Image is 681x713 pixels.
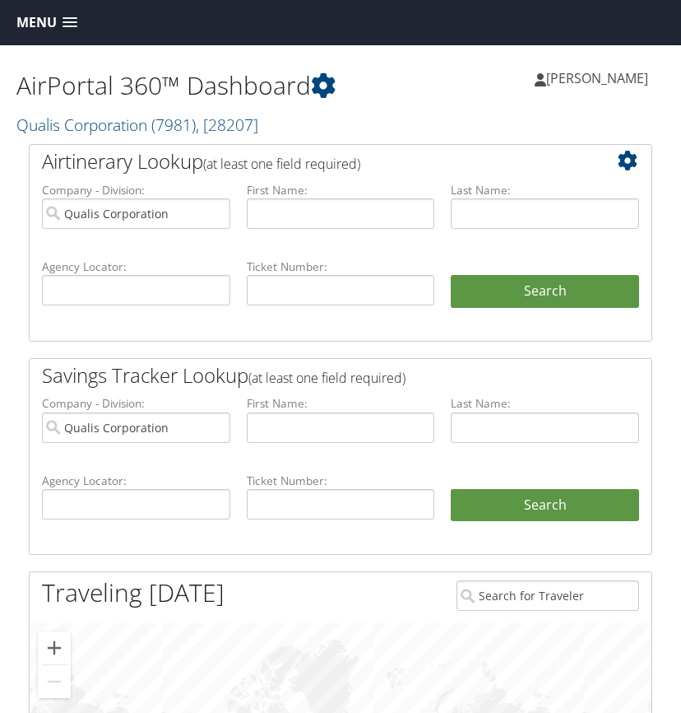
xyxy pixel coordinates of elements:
[247,395,435,412] label: First Name:
[42,576,225,610] h1: Traveling [DATE]
[247,473,435,489] label: Ticket Number:
[42,147,587,175] h2: Airtinerary Lookup
[16,68,340,103] h1: AirPortal 360™ Dashboard
[247,259,435,275] label: Ticket Number:
[8,9,86,36] a: Menu
[247,182,435,198] label: First Name:
[42,395,230,412] label: Company - Division:
[451,395,639,412] label: Last Name:
[451,182,639,198] label: Last Name:
[535,54,665,103] a: [PERSON_NAME]
[546,69,648,87] span: [PERSON_NAME]
[196,114,258,136] span: , [ 28207 ]
[456,580,639,611] input: Search for Traveler
[42,361,587,389] h2: Savings Tracker Lookup
[42,182,230,198] label: Company - Division:
[42,473,230,489] label: Agency Locator:
[38,631,71,664] button: Zoom in
[42,259,230,275] label: Agency Locator:
[38,665,71,698] button: Zoom out
[16,114,258,136] a: Qualis Corporation
[451,489,639,522] a: Search
[16,15,57,30] span: Menu
[203,155,360,173] span: (at least one field required)
[248,369,405,387] span: (at least one field required)
[151,114,196,136] span: ( 7981 )
[42,412,230,443] input: search accounts
[451,275,639,308] button: Search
